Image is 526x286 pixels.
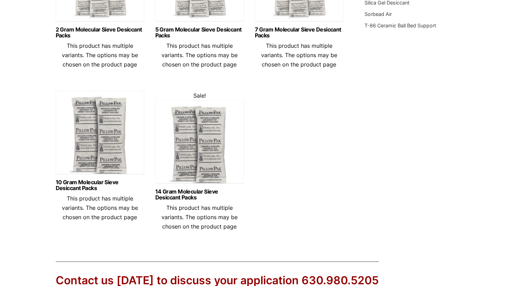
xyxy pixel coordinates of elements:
[193,92,206,99] span: Sale!
[364,23,436,28] a: T-86 Ceramic Ball Bed Support
[56,179,144,191] a: 10 Gram Molecular Sieve Desiccant Packs
[364,11,392,17] a: Sorbead Air
[162,42,238,68] span: This product has multiple variants. The options may be chosen on the product page
[155,27,244,38] a: 5 Gram Molecular Sieve Desiccant Packs
[62,42,138,68] span: This product has multiple variants. The options may be chosen on the product page
[255,27,343,38] a: 7 Gram Molecular Sieve Desiccant Packs
[162,204,238,230] span: This product has multiple variants. The options may be chosen on the product page
[56,27,144,38] a: 2 Gram Molecular Sieve Desiccant Packs
[155,189,244,200] a: 14 Gram Molecular Sieve Desiccant Packs
[261,42,337,68] span: This product has multiple variants. The options may be chosen on the product page
[62,195,138,221] span: This product has multiple variants. The options may be chosen on the product page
